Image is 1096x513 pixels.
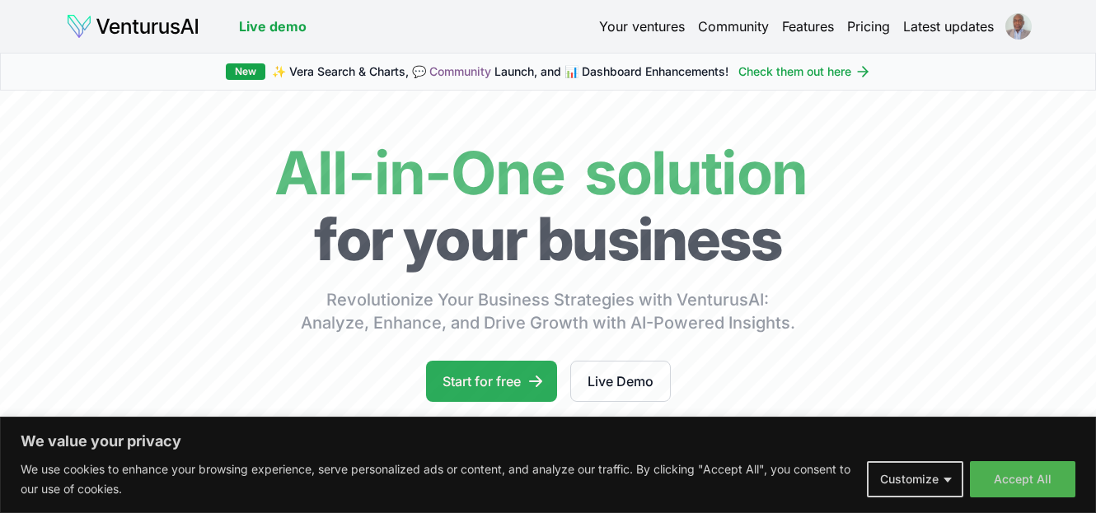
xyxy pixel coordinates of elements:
button: Customize [867,461,963,497]
p: We use cookies to enhance your browsing experience, serve personalized ads or content, and analyz... [21,459,855,499]
p: We value your privacy [21,431,1075,451]
a: Live demo [239,16,307,36]
a: Live Demo [570,361,671,402]
div: New [226,63,265,80]
a: Your ventures [599,16,685,36]
span: ✨ Vera Search & Charts, 💬 Launch, and 📊 Dashboard Enhancements! [272,63,728,80]
img: logo [66,13,199,40]
a: Pricing [847,16,890,36]
a: Latest updates [903,16,994,36]
a: Community [429,64,491,78]
a: Check them out here [738,63,871,80]
img: ACg8ocI4u7XN05rbFPeTo3qAA4PGaVxl-rgCjATZC_Z4ckFbd6dPcamA=s96-c [1005,13,1032,40]
a: Features [782,16,834,36]
a: Start for free [426,361,557,402]
a: Community [698,16,769,36]
button: Accept All [970,461,1075,497]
